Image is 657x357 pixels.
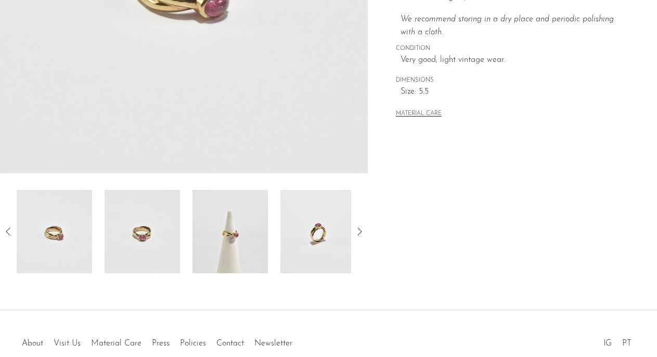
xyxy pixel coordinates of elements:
[622,339,632,348] a: PT
[17,331,298,351] ul: Quick links
[216,339,244,348] a: Contact
[17,190,92,273] img: Gold Tourmaline Ring
[401,54,630,67] span: Very good; light vintage wear.
[396,76,630,85] span: DIMENSIONS
[152,339,170,348] a: Press
[396,110,442,118] button: MATERIAL CARE
[401,85,630,99] span: Size: 5.5
[603,339,612,348] a: IG
[54,339,81,348] a: Visit Us
[401,15,614,37] i: We recommend storing in a dry place and periodic polishing with a cloth.
[280,190,356,273] img: Gold Tourmaline Ring
[91,339,141,348] a: Material Care
[105,190,180,273] img: Gold Tourmaline Ring
[180,339,206,348] a: Policies
[192,190,268,273] img: Gold Tourmaline Ring
[396,44,630,54] span: CONDITION
[598,331,637,351] ul: Social Medias
[22,339,43,348] a: About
